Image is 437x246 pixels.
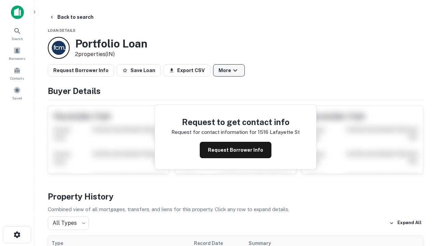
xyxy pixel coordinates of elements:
a: Saved [2,84,32,102]
img: capitalize-icon.png [11,5,24,19]
button: Request Borrower Info [200,142,271,158]
span: Borrowers [9,56,25,61]
span: Loan Details [48,28,75,32]
a: Contacts [2,64,32,82]
p: 1516 lafayette st [258,128,300,136]
span: Contacts [10,76,24,81]
h4: Request to get contact info [171,116,300,128]
div: All Types [48,216,89,230]
iframe: Chat Widget [403,169,437,202]
button: Export CSV [164,64,210,77]
a: Borrowers [2,44,32,63]
span: Saved [12,95,22,101]
a: Search [2,24,32,43]
button: Save Loan [117,64,161,77]
p: 2 properties (IN) [75,50,147,58]
h3: Portfolio Loan [75,37,147,50]
button: Request Borrower Info [48,64,114,77]
button: Back to search [46,11,96,23]
button: Expand All [387,218,423,228]
p: Request for contact information for [171,128,256,136]
h4: Buyer Details [48,85,423,97]
p: Combined view of all mortgages, transfers, and liens for this property. Click any row to expand d... [48,205,423,214]
h4: Property History [48,190,423,203]
span: Search [12,36,23,41]
button: More [213,64,245,77]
